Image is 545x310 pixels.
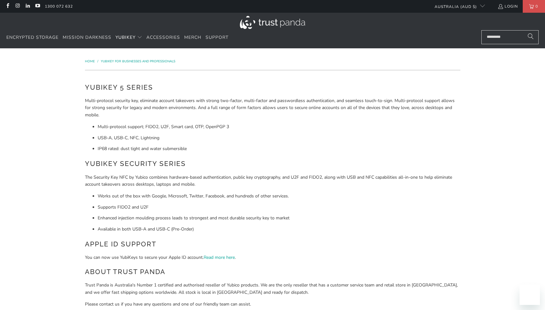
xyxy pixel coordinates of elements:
[85,82,460,93] h2: YubiKey 5 Series
[206,34,228,40] span: Support
[115,30,142,45] summary: YubiKey
[98,145,460,152] li: IP68 rated: dust tight and water submersible
[184,30,201,45] a: Merch
[5,4,10,9] a: Trust Panda Australia on Facebook
[204,254,235,260] a: Read more here
[85,301,460,308] p: Please contact us if you have any questions and one of our friendly team can assist.
[146,30,180,45] a: Accessories
[98,193,460,200] li: Works out of the box with Google, Microsoft, Twitter, Facebook, and hundreds of other services.
[63,30,111,45] a: Mission Darkness
[498,3,518,10] a: Login
[85,97,460,119] p: Multi-protocol security key, eliminate account takeovers with strong two-factor, multi-factor and...
[98,215,460,222] li: Enhanced injection moulding process leads to strongest and most durable security key to market
[85,282,460,296] p: Trust Panda is Australia's Number 1 certified and authorised reseller of Yubico products. We are ...
[98,204,460,211] li: Supports FIDO2 and U2F
[85,174,460,188] p: The Security Key NFC by Yubico combines hardware-based authentication, public key cryptography, a...
[85,159,460,169] h2: YubiKey Security Series
[520,285,540,305] iframe: Button to launch messaging window
[481,30,539,44] input: Search...
[206,30,228,45] a: Support
[98,226,460,233] li: Available in both USB-A and USB-C (Pre-Order)
[85,59,96,64] a: Home
[63,34,111,40] span: Mission Darkness
[6,30,228,45] nav: Translation missing: en.navigation.header.main_nav
[35,4,40,9] a: Trust Panda Australia on YouTube
[146,34,180,40] span: Accessories
[184,34,201,40] span: Merch
[98,123,460,130] li: Multi-protocol support; FIDO2, U2F, Smart card, OTP, OpenPGP 3
[6,30,59,45] a: Encrypted Storage
[25,4,30,9] a: Trust Panda Australia on LinkedIn
[85,267,460,277] h2: About Trust Panda
[97,59,98,64] span: /
[523,30,539,44] button: Search
[45,3,73,10] a: 1300 072 632
[85,239,460,249] h2: Apple ID Support
[240,16,305,29] img: Trust Panda Australia
[15,4,20,9] a: Trust Panda Australia on Instagram
[101,59,175,64] a: YubiKey for Businesses and Professionals
[98,134,460,141] li: USB-A, USB-C, NFC, Lightning
[85,254,460,261] p: You can now use YubiKeys to secure your Apple ID account. .
[85,59,95,64] span: Home
[6,34,59,40] span: Encrypted Storage
[115,34,136,40] span: YubiKey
